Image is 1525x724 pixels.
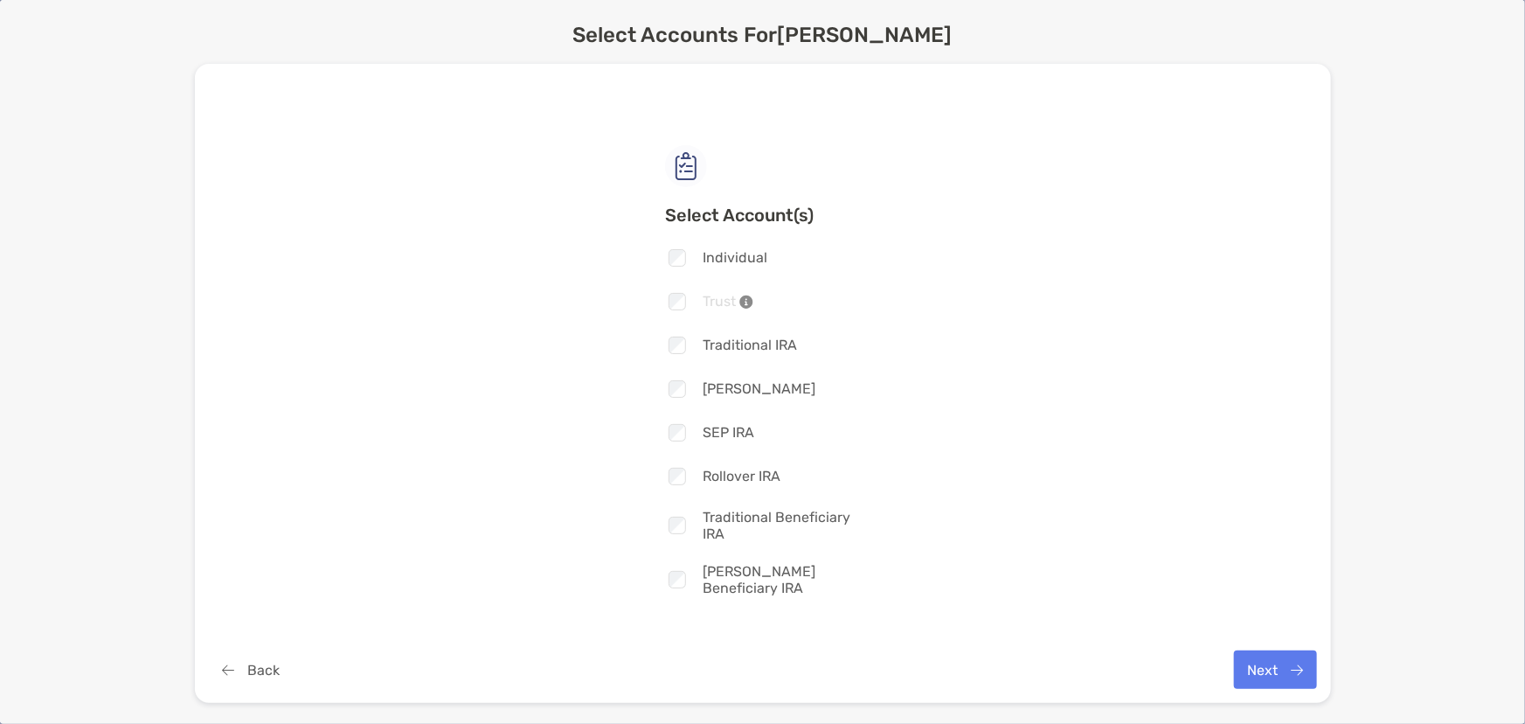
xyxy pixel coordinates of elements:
span: SEP IRA [703,424,754,441]
span: [PERSON_NAME] Beneficiary IRA [703,563,860,596]
img: info-icon [739,295,753,309]
span: [PERSON_NAME] [703,380,815,397]
span: Traditional IRA [703,337,797,353]
span: Trust [703,293,753,310]
h3: Select Account(s) [665,205,860,226]
span: Rollover IRA [703,468,780,484]
span: Individual [703,249,767,266]
h2: Select Accounts For [PERSON_NAME] [573,23,953,47]
button: Next [1234,651,1317,689]
span: Traditional Beneficiary IRA [703,509,860,542]
img: check list [665,145,707,187]
button: Back [209,651,294,689]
